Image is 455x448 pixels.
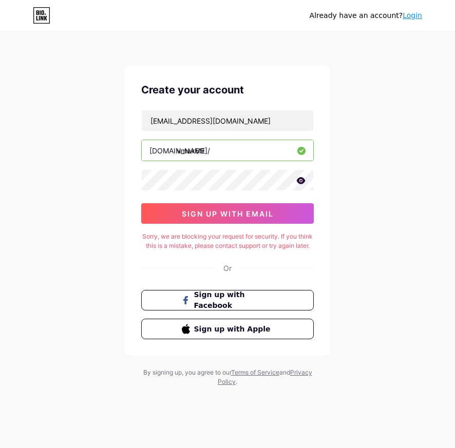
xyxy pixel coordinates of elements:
button: sign up with email [141,203,314,224]
div: Sorry, we are blocking your request for security. If you think this is a mistake, please contact ... [141,232,314,250]
span: sign up with email [182,209,274,218]
a: Terms of Service [231,368,279,376]
div: [DOMAIN_NAME]/ [149,145,210,156]
a: Login [403,11,422,20]
div: Or [223,263,232,274]
button: Sign up with Facebook [141,290,314,310]
input: Email [142,110,313,131]
button: Sign up with Apple [141,319,314,339]
div: Create your account [141,82,314,98]
input: username [142,140,313,161]
div: Already have an account? [310,10,422,21]
span: Sign up with Facebook [194,289,274,311]
div: By signing up, you agree to our and . [140,368,315,386]
span: Sign up with Apple [194,324,274,335]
